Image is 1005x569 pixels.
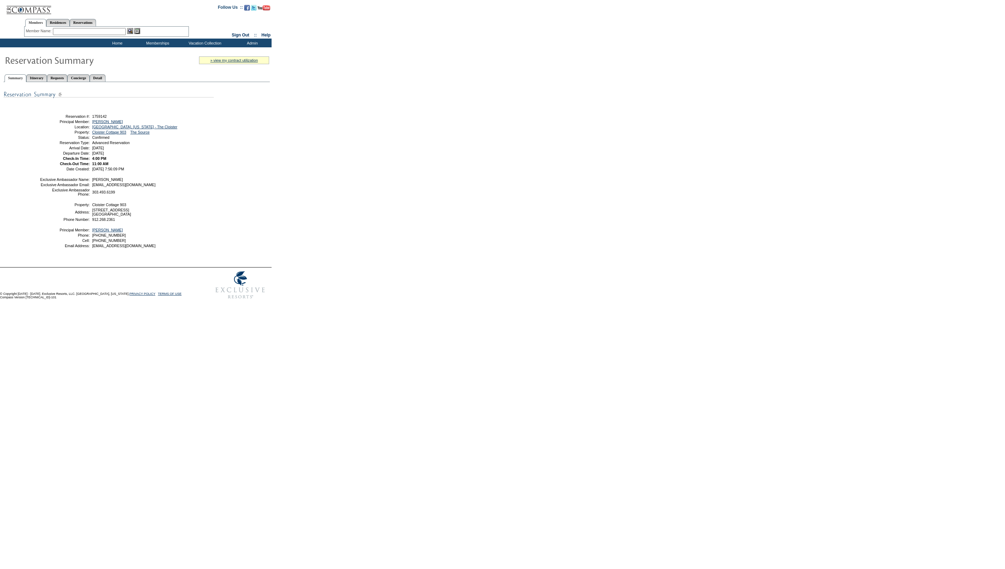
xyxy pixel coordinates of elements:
[210,58,258,62] a: » view my contract utilization
[254,33,257,38] span: ::
[63,156,90,161] strong: Check-In Time:
[92,208,131,216] span: [STREET_ADDRESS] [GEOGRAPHIC_DATA]
[231,39,272,47] td: Admin
[92,183,156,187] span: [EMAIL_ADDRESS][DOMAIN_NAME]
[96,39,137,47] td: Home
[40,244,90,248] td: Email Address:
[92,190,115,194] span: 303.493.6199
[5,53,145,67] img: Reservaton Summary
[261,33,271,38] a: Help
[92,141,130,145] span: Advanced Reservation
[40,188,90,196] td: Exclusive Ambassador Phone:
[40,167,90,171] td: Date Created:
[209,267,272,303] img: Exclusive Resorts
[92,244,156,248] span: [EMAIL_ADDRESS][DOMAIN_NAME]
[129,292,155,296] a: PRIVACY POLICY
[92,151,104,155] span: [DATE]
[244,7,250,11] a: Become our fan on Facebook
[92,156,106,161] span: 4:00 PM
[40,114,90,118] td: Reservation #:
[46,19,70,26] a: Residences
[92,130,126,134] a: Cloister Cottage 903
[40,135,90,140] td: Status:
[40,233,90,237] td: Phone:
[40,217,90,222] td: Phone Number:
[92,228,123,232] a: [PERSON_NAME]
[158,292,182,296] a: TERMS OF USE
[60,162,90,166] strong: Check-Out Time:
[92,217,115,222] span: 912.268.2361
[92,146,104,150] span: [DATE]
[40,141,90,145] td: Reservation Type:
[40,183,90,187] td: Exclusive Ambassador Email:
[70,19,96,26] a: Reservations
[25,19,47,27] a: Members
[40,151,90,155] td: Departure Date:
[40,177,90,182] td: Exclusive Ambassador Name:
[137,39,177,47] td: Memberships
[258,5,270,11] img: Subscribe to our YouTube Channel
[92,167,124,171] span: [DATE] 7:56:09 PM
[40,208,90,216] td: Address:
[40,203,90,207] td: Property:
[90,74,106,82] a: Detail
[67,74,89,82] a: Concierge
[92,233,126,237] span: [PHONE_NUMBER]
[92,114,107,118] span: 1759142
[92,203,126,207] span: Cloister Cottage 903
[92,120,123,124] a: [PERSON_NAME]
[92,238,126,243] span: [PHONE_NUMBER]
[258,7,270,11] a: Subscribe to our YouTube Channel
[4,90,214,99] img: subTtlResSummary.gif
[26,28,53,34] div: Member Name:
[92,135,109,140] span: Confirmed
[26,74,47,82] a: Itinerary
[40,228,90,232] td: Principal Member:
[40,120,90,124] td: Principal Member:
[40,130,90,134] td: Property:
[177,39,231,47] td: Vacation Collection
[5,74,26,82] a: Summary
[40,146,90,150] td: Arrival Date:
[134,28,140,34] img: Reservations
[251,5,257,11] img: Follow us on Twitter
[218,4,243,13] td: Follow Us ::
[92,162,108,166] span: 11:00 AM
[244,5,250,11] img: Become our fan on Facebook
[40,238,90,243] td: Cell:
[232,33,249,38] a: Sign Out
[251,7,257,11] a: Follow us on Twitter
[92,125,177,129] a: [GEOGRAPHIC_DATA], [US_STATE] - The Cloister
[40,125,90,129] td: Location:
[92,177,123,182] span: [PERSON_NAME]
[127,28,133,34] img: View
[47,74,67,82] a: Requests
[130,130,150,134] a: The Source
